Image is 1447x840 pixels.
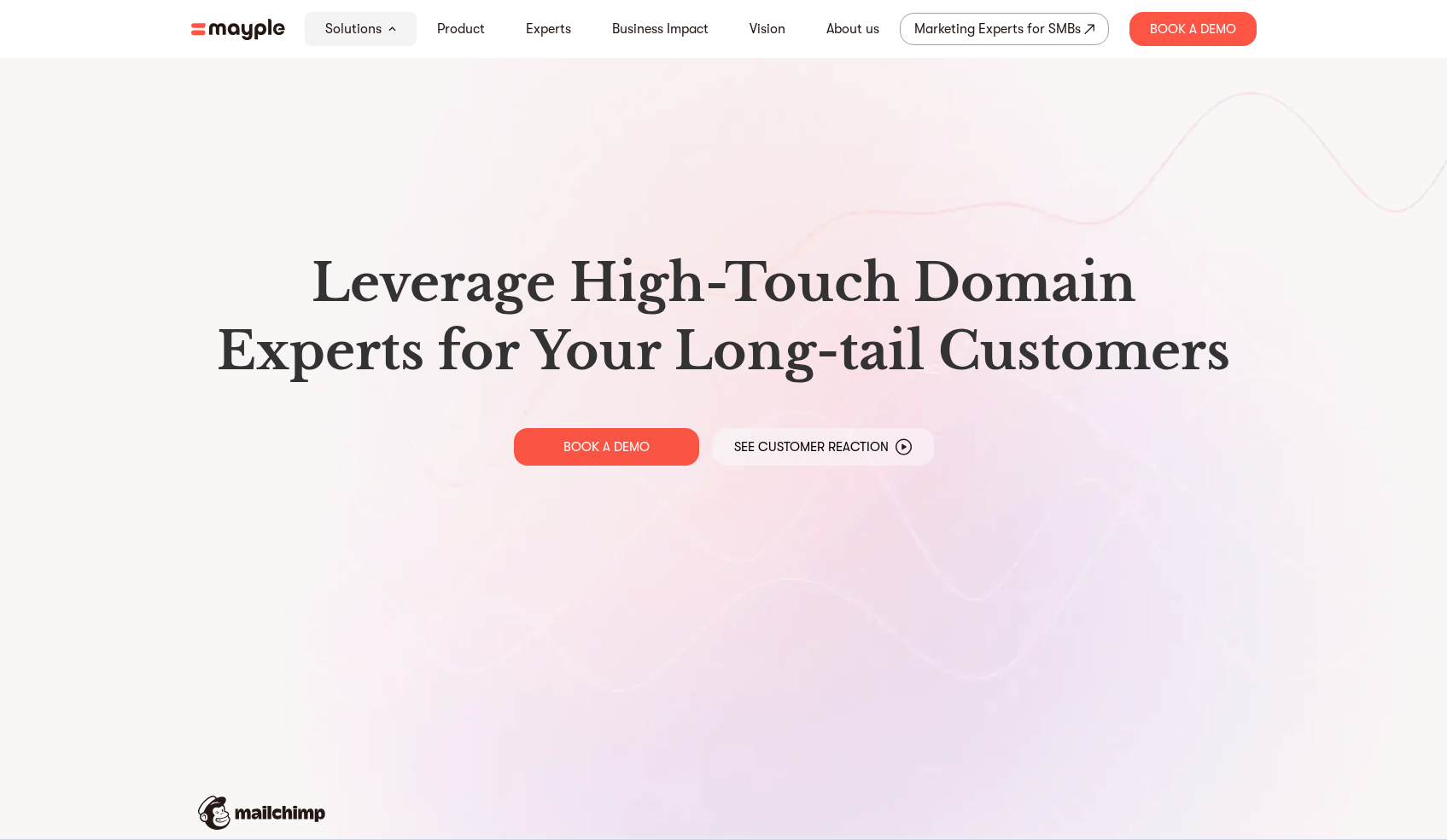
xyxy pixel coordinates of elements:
[514,428,699,466] a: BOOK A DEMO
[612,19,709,39] a: Business Impact
[734,438,889,455] p: See Customer Reaction
[900,13,1109,45] a: Marketing Experts for SMBs
[713,428,934,466] a: See Customer Reaction
[1129,12,1257,46] div: Book A Demo
[914,17,1081,41] div: Marketing Experts for SMBs
[191,19,285,40] img: mayple-logo
[750,19,785,39] a: Vision
[325,19,382,39] a: Solutions
[437,19,485,39] a: Product
[526,19,571,39] a: Experts
[563,438,650,455] p: BOOK A DEMO
[388,26,396,32] img: arrow-down
[826,19,879,39] a: About us
[205,249,1243,385] h1: Leverage High-Touch Domain Experts for Your Long-tail Customers
[198,796,325,830] img: mailchimp-logo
